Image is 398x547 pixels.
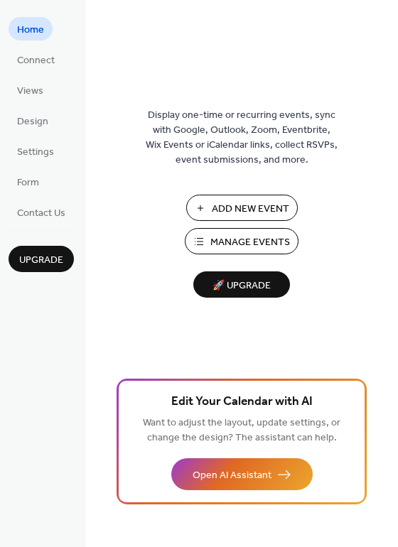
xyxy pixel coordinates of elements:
[9,170,48,193] a: Form
[19,253,63,268] span: Upgrade
[210,235,290,250] span: Manage Events
[146,108,338,168] span: Display one-time or recurring events, sync with Google, Outlook, Zoom, Eventbrite, Wix Events or ...
[171,458,313,490] button: Open AI Assistant
[9,48,63,71] a: Connect
[17,145,54,160] span: Settings
[9,200,74,224] a: Contact Us
[193,468,271,483] span: Open AI Assistant
[17,175,39,190] span: Form
[143,413,340,448] span: Want to adjust the layout, update settings, or change the design? The assistant can help.
[9,246,74,272] button: Upgrade
[17,84,43,99] span: Views
[9,17,53,40] a: Home
[17,23,44,38] span: Home
[212,202,289,217] span: Add New Event
[171,392,313,412] span: Edit Your Calendar with AI
[193,271,290,298] button: 🚀 Upgrade
[17,114,48,129] span: Design
[17,206,65,221] span: Contact Us
[185,228,298,254] button: Manage Events
[17,53,55,68] span: Connect
[186,195,298,221] button: Add New Event
[202,276,281,296] span: 🚀 Upgrade
[9,109,57,132] a: Design
[9,78,52,102] a: Views
[9,139,63,163] a: Settings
